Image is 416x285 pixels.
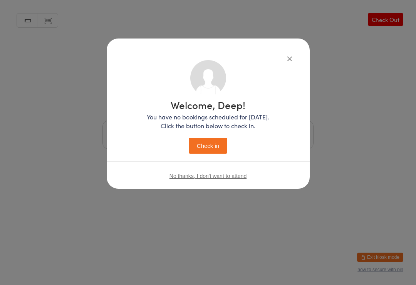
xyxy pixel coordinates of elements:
button: Check in [189,138,227,154]
img: no_photo.png [190,60,226,96]
p: You have no bookings scheduled for [DATE]. Click the button below to check in. [147,112,269,130]
h1: Welcome, Deep! [147,100,269,110]
button: No thanks, I don't want to attend [169,173,247,179]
